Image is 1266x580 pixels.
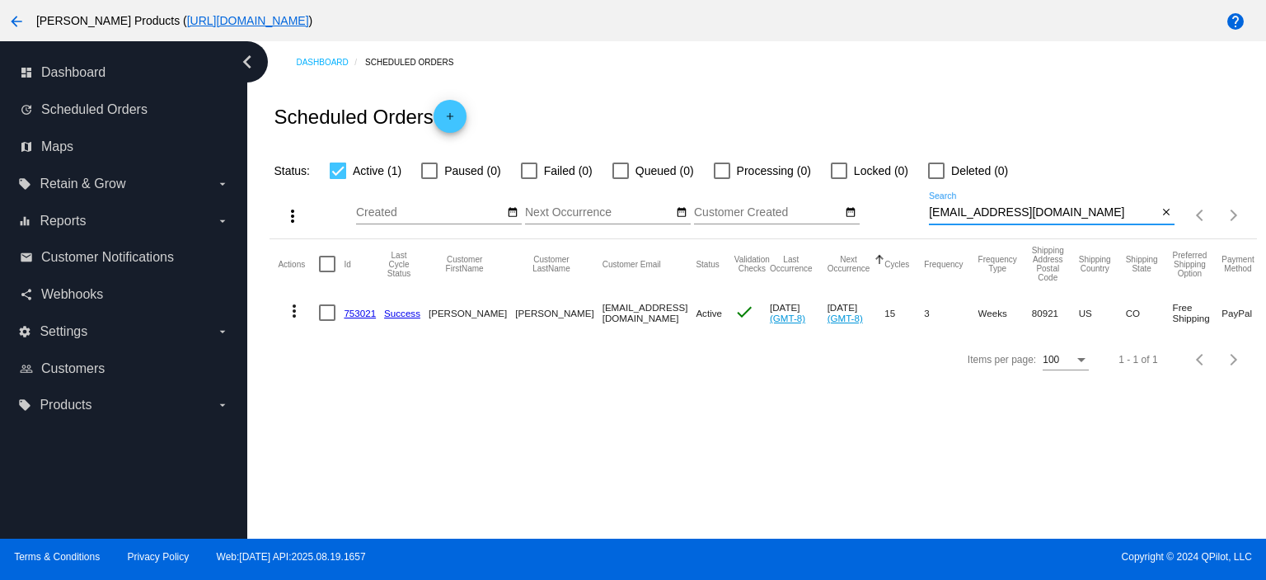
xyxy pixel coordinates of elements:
a: [URL][DOMAIN_NAME] [187,14,309,27]
button: Next page [1217,199,1250,232]
input: Customer Created [694,206,842,219]
span: Scheduled Orders [41,102,148,117]
i: arrow_drop_down [216,325,229,338]
i: arrow_drop_down [216,177,229,191]
span: Queued (0) [635,161,694,181]
mat-cell: [PERSON_NAME] [429,289,515,337]
mat-cell: [DATE] [828,289,885,337]
button: Previous page [1184,343,1217,376]
a: email Customer Notifications [20,244,229,271]
button: Change sorting for LastOccurrenceUtc [770,255,813,273]
button: Change sorting for LastProcessingCycleId [384,251,414,278]
h2: Scheduled Orders [274,100,466,133]
input: Created [356,206,504,219]
span: Status: [274,164,310,177]
i: people_outline [20,362,33,375]
span: Reports [40,214,86,229]
mat-icon: arrow_back [7,12,26,31]
mat-icon: check [734,302,754,322]
a: Dashboard [296,50,365,75]
span: Paused (0) [444,161,500,181]
button: Change sorting for CustomerLastName [515,255,587,273]
i: arrow_drop_down [216,215,229,228]
a: share Webhooks [20,281,229,308]
mat-cell: US [1079,289,1126,337]
a: 753021 [344,308,376,318]
i: share [20,288,33,301]
button: Change sorting for Id [344,259,350,269]
span: Failed (0) [544,161,593,181]
input: Next Occurrence [525,206,673,219]
mat-cell: 15 [884,289,924,337]
span: Retain & Grow [40,177,125,191]
button: Clear [1157,205,1175,222]
mat-cell: Weeks [978,289,1032,337]
mat-cell: [EMAIL_ADDRESS][DOMAIN_NAME] [603,289,696,337]
mat-icon: help [1226,12,1245,31]
mat-header-cell: Validation Checks [734,239,770,289]
mat-icon: more_vert [283,206,302,226]
i: arrow_drop_down [216,398,229,412]
span: [PERSON_NAME] Products ( ) [36,14,312,27]
button: Change sorting for PreferredShippingOption [1173,251,1207,278]
span: Dashboard [41,65,105,80]
span: Settings [40,324,87,339]
i: local_offer [18,398,31,412]
span: Customer Notifications [41,250,174,265]
a: map Maps [20,134,229,160]
i: email [20,251,33,264]
i: dashboard [20,66,33,79]
mat-icon: add [440,111,460,130]
a: (GMT-8) [828,313,863,323]
span: Active (1) [353,161,401,181]
span: Deleted (0) [951,161,1008,181]
div: Items per page: [968,354,1036,365]
i: update [20,103,33,116]
mat-cell: CO [1126,289,1173,337]
mat-icon: date_range [845,206,856,219]
mat-icon: more_vert [284,301,304,321]
button: Change sorting for ShippingState [1126,255,1158,273]
button: Change sorting for CustomerEmail [603,259,661,269]
a: Web:[DATE] API:2025.08.19.1657 [217,551,366,563]
button: Change sorting for FrequencyType [978,255,1017,273]
span: Processing (0) [737,161,811,181]
a: Scheduled Orders [365,50,468,75]
span: Webhooks [41,287,103,302]
input: Search [929,206,1157,219]
span: Copyright © 2024 QPilot, LLC [647,551,1252,563]
button: Next page [1217,343,1250,376]
a: Privacy Policy [128,551,190,563]
mat-icon: date_range [507,206,518,219]
button: Change sorting for ShippingPostcode [1032,246,1064,282]
button: Change sorting for PaymentMethod.Type [1221,255,1254,273]
button: Change sorting for ShippingCountry [1079,255,1111,273]
i: local_offer [18,177,31,191]
mat-icon: close [1160,206,1172,219]
span: Products [40,398,91,413]
a: Success [384,308,420,318]
i: equalizer [18,215,31,228]
button: Previous page [1184,199,1217,232]
mat-cell: [DATE] [770,289,828,337]
i: settings [18,325,31,338]
mat-icon: date_range [676,206,687,219]
button: Change sorting for Status [696,259,719,269]
a: Terms & Conditions [14,551,100,563]
mat-header-cell: Actions [278,239,319,289]
span: Locked (0) [854,161,908,181]
mat-cell: 3 [924,289,978,337]
a: people_outline Customers [20,356,229,382]
mat-cell: Free Shipping [1173,289,1222,337]
div: 1 - 1 of 1 [1118,354,1157,365]
i: chevron_left [234,49,260,75]
button: Change sorting for Cycles [884,259,909,269]
mat-cell: 80921 [1032,289,1079,337]
button: Change sorting for Frequency [924,259,963,269]
button: Change sorting for CustomerFirstName [429,255,500,273]
i: map [20,140,33,153]
mat-cell: [PERSON_NAME] [515,289,602,337]
a: dashboard Dashboard [20,59,229,86]
span: Customers [41,361,105,376]
span: Maps [41,139,73,154]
